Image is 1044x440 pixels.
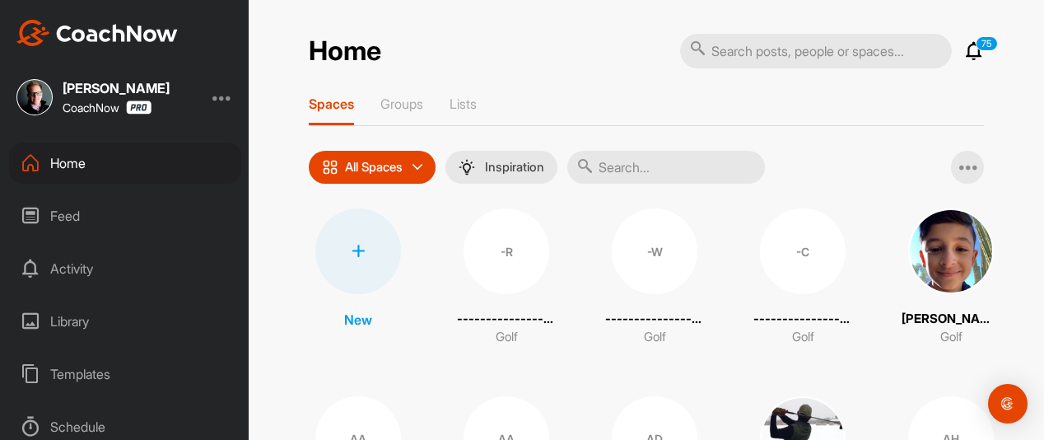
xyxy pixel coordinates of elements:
img: CoachNow [16,20,178,46]
div: -W [612,208,697,294]
p: 75 [976,36,998,51]
img: icon [322,159,338,176]
input: Search posts, people or spaces... [680,34,952,68]
div: Home [9,143,241,184]
p: ----------------------------- Contact Imported: NAME : [PERSON_NAME] [753,310,852,329]
p: Golf [940,328,962,347]
img: square_0ce735a71d926ee92ec62a843deabb63.jpg [908,208,994,294]
a: -W----------------------------- Contact Imported: NAME : [PERSON_NAME]Golf [605,208,704,347]
p: Golf [792,328,814,347]
h2: Home [309,35,381,68]
img: menuIcon [459,159,475,176]
input: Search... [567,151,765,184]
div: Feed [9,195,241,236]
div: Library [9,301,241,342]
div: [PERSON_NAME] [63,82,170,95]
div: Activity [9,248,241,289]
div: -C [760,208,846,294]
p: Golf [644,328,666,347]
p: Lists [450,96,477,112]
p: ----------------------------- Contact Imported: NAME : [PERSON_NAME] [457,310,556,329]
p: New [344,310,372,330]
img: CoachNow Pro [126,101,151,115]
a: [PERSON_NAME]Golf [902,208,1000,347]
div: Templates [9,353,241,395]
p: [PERSON_NAME] [902,310,1000,329]
div: -R [464,208,549,294]
div: Open Intercom Messenger [988,384,1028,424]
p: Inspiration [485,161,544,174]
a: -R----------------------------- Contact Imported: NAME : [PERSON_NAME]Golf [457,208,556,347]
p: Golf [496,328,518,347]
p: Spaces [309,96,354,112]
p: Groups [380,96,423,112]
p: ----------------------------- Contact Imported: NAME : [PERSON_NAME] [605,310,704,329]
div: CoachNow [63,101,151,115]
img: square_20b62fea31acd0f213c23be39da22987.jpg [16,79,53,115]
a: -C----------------------------- Contact Imported: NAME : [PERSON_NAME]Golf [753,208,852,347]
p: All Spaces [345,161,403,174]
